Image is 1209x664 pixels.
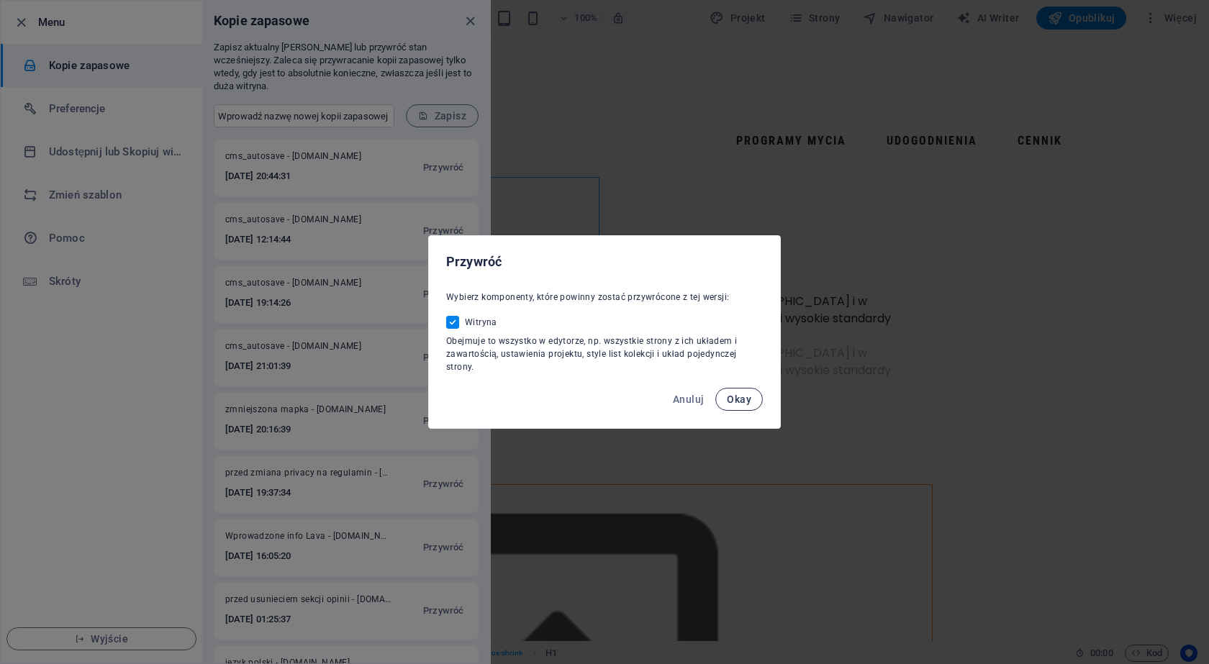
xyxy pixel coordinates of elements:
[446,336,737,372] span: Obejmuje to wszystko w edytorze, np. wszystkie strony z ich układem i zawartością, ustawienia pro...
[673,394,704,405] span: Anuluj
[446,253,763,270] h2: Przywróć
[465,317,497,328] span: Witryna
[667,388,710,411] button: Anuluj
[446,292,729,302] span: Wybierz komponenty, które powinny zostać przywrócone z tej wersji:
[727,394,751,405] span: Okay
[715,388,763,411] button: Okay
